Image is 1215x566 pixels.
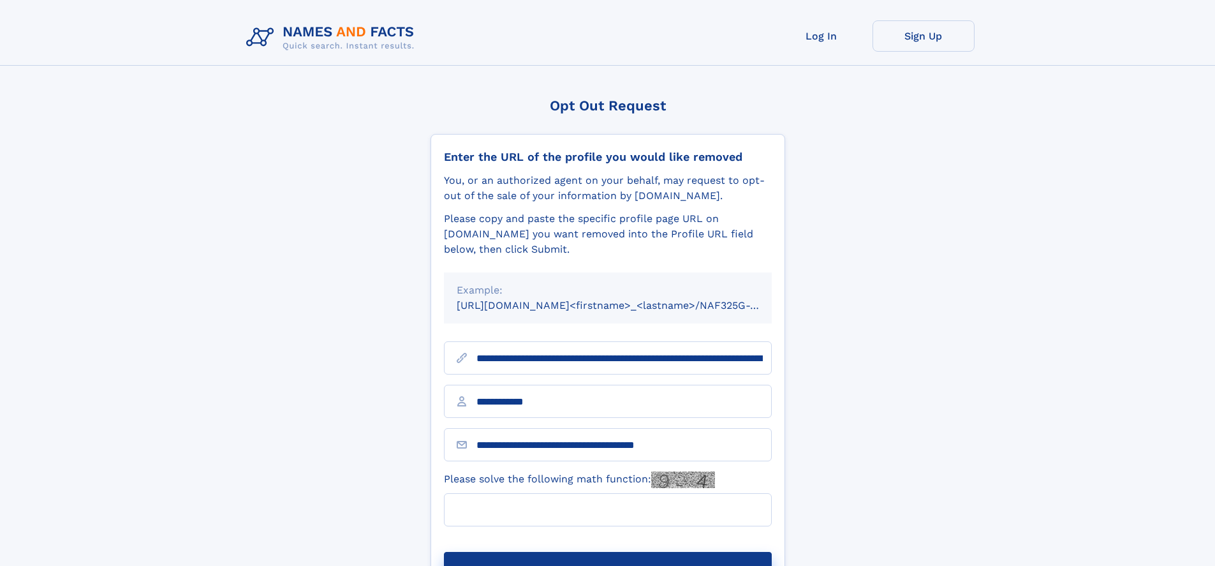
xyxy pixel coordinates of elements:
[444,150,772,164] div: Enter the URL of the profile you would like removed
[444,472,715,488] label: Please solve the following math function:
[770,20,873,52] a: Log In
[457,299,796,311] small: [URL][DOMAIN_NAME]<firstname>_<lastname>/NAF325G-xxxxxxxx
[444,173,772,204] div: You, or an authorized agent on your behalf, may request to opt-out of the sale of your informatio...
[431,98,785,114] div: Opt Out Request
[457,283,759,298] div: Example:
[241,20,425,55] img: Logo Names and Facts
[444,211,772,257] div: Please copy and paste the specific profile page URL on [DOMAIN_NAME] you want removed into the Pr...
[873,20,975,52] a: Sign Up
